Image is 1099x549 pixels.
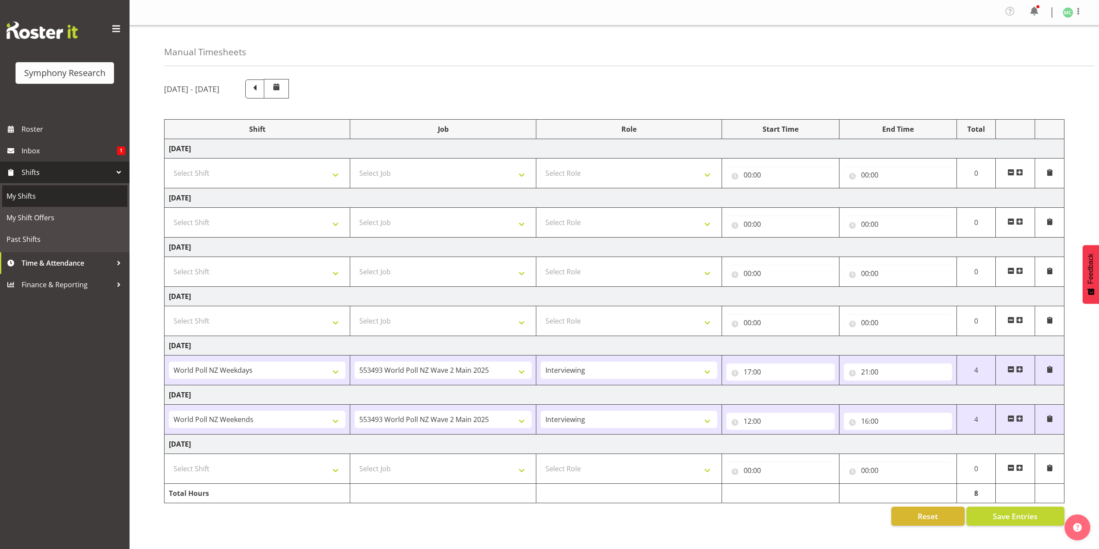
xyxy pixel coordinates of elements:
[966,507,1064,526] button: Save Entries
[844,462,952,479] input: Click to select...
[165,484,350,503] td: Total Hours
[6,233,123,246] span: Past Shifts
[22,144,117,157] span: Inbox
[726,166,835,184] input: Click to select...
[117,146,125,155] span: 1
[956,159,996,188] td: 0
[165,336,1064,355] td: [DATE]
[961,124,991,134] div: Total
[726,363,835,381] input: Click to select...
[956,454,996,484] td: 0
[169,124,345,134] div: Shift
[844,124,952,134] div: End Time
[165,287,1064,306] td: [DATE]
[1063,7,1073,18] img: matthew-coleman1906.jpg
[844,166,952,184] input: Click to select...
[22,123,125,136] span: Roster
[844,314,952,331] input: Click to select...
[24,67,105,79] div: Symphony Research
[2,185,127,207] a: My Shifts
[956,306,996,336] td: 0
[993,511,1038,522] span: Save Entries
[844,363,952,381] input: Click to select...
[956,355,996,385] td: 4
[956,257,996,287] td: 0
[6,190,123,203] span: My Shifts
[2,228,127,250] a: Past Shifts
[164,84,219,94] h5: [DATE] - [DATE]
[891,507,965,526] button: Reset
[844,265,952,282] input: Click to select...
[726,413,835,430] input: Click to select...
[726,216,835,233] input: Click to select...
[956,208,996,238] td: 0
[22,166,112,179] span: Shifts
[726,462,835,479] input: Click to select...
[1073,523,1082,532] img: help-xxl-2.png
[956,484,996,503] td: 8
[165,238,1064,257] td: [DATE]
[165,139,1064,159] td: [DATE]
[726,314,835,331] input: Click to select...
[918,511,938,522] span: Reset
[6,211,123,224] span: My Shift Offers
[844,216,952,233] input: Click to select...
[165,188,1064,208] td: [DATE]
[165,435,1064,454] td: [DATE]
[164,47,246,57] h4: Manual Timesheets
[165,385,1064,405] td: [DATE]
[844,413,952,430] input: Click to select...
[2,207,127,228] a: My Shift Offers
[1083,245,1099,304] button: Feedback - Show survey
[726,265,835,282] input: Click to select...
[541,124,717,134] div: Role
[956,405,996,435] td: 4
[6,22,78,39] img: Rosterit website logo
[1087,254,1095,284] span: Feedback
[22,278,112,291] span: Finance & Reporting
[355,124,531,134] div: Job
[22,257,112,270] span: Time & Attendance
[726,124,835,134] div: Start Time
